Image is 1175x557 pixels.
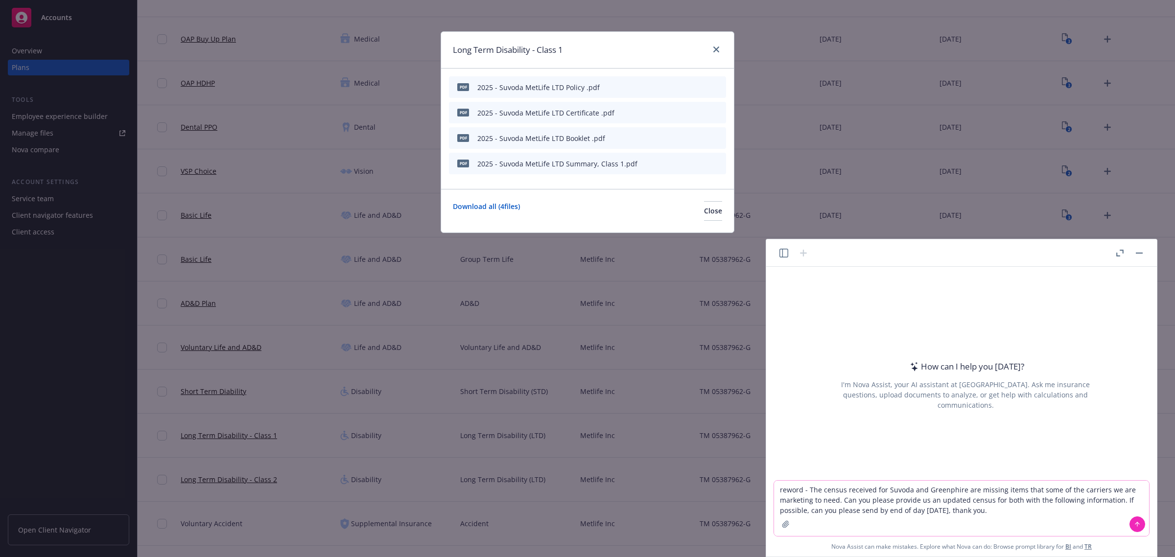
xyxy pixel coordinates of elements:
[682,82,690,93] button: download file
[828,379,1103,410] div: I'm Nova Assist, your AI assistant at [GEOGRAPHIC_DATA]. Ask me insurance questions, upload docum...
[682,133,690,143] button: download file
[1084,542,1092,551] a: TR
[704,206,722,215] span: Close
[453,201,520,221] a: Download all ( 4 files)
[714,82,722,93] button: archive file
[453,44,563,56] h1: Long Term Disability - Class 1
[710,44,722,55] a: close
[457,83,469,91] span: pdf
[698,108,706,118] button: preview file
[774,481,1149,536] textarea: reword - The census received for Suvoda and Greenphire are missing items that some of the carrier...
[477,159,637,169] div: 2025 - Suvoda MetLife LTD Summary, Class 1.pdf
[682,108,690,118] button: download file
[698,159,706,169] button: preview file
[704,201,722,221] button: Close
[457,134,469,141] span: pdf
[714,159,722,169] button: archive file
[477,82,600,93] div: 2025 - Suvoda MetLife LTD Policy .pdf
[714,108,722,118] button: archive file
[698,133,706,143] button: preview file
[698,82,706,93] button: preview file
[457,109,469,116] span: pdf
[682,159,690,169] button: download file
[714,133,722,143] button: archive file
[1065,542,1071,551] a: BI
[831,536,1092,557] span: Nova Assist can make mistakes. Explore what Nova can do: Browse prompt library for and
[907,360,1024,373] div: How can I help you [DATE]?
[477,133,605,143] div: 2025 - Suvoda MetLife LTD Booklet .pdf
[457,160,469,167] span: pdf
[477,108,614,118] div: 2025 - Suvoda MetLife LTD Certificate .pdf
